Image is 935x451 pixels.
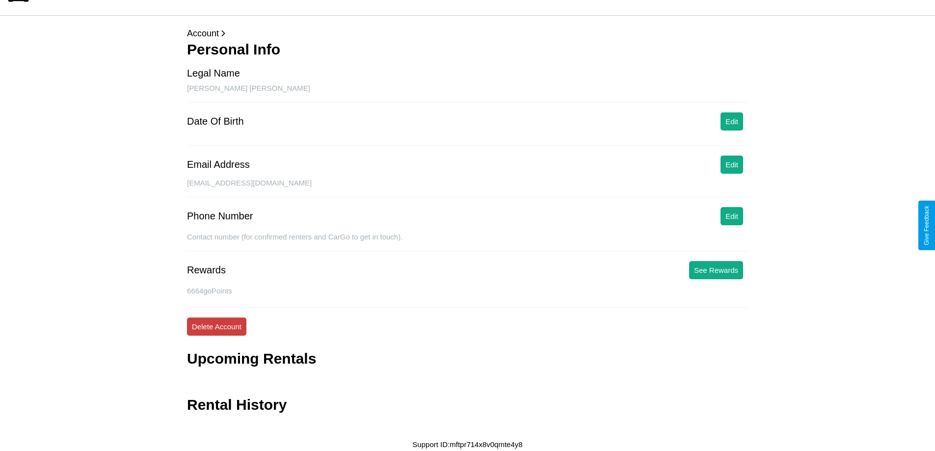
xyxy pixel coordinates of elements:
h3: Personal Info [187,41,748,58]
button: Edit [721,207,743,225]
div: Rewards [187,265,226,276]
button: Edit [721,156,743,174]
button: Edit [721,112,743,131]
p: Support ID: mftpr714x8v0qmte4y8 [412,438,522,451]
button: See Rewards [689,261,743,279]
div: [EMAIL_ADDRESS][DOMAIN_NAME] [187,179,748,197]
div: Legal Name [187,68,240,79]
div: [PERSON_NAME] [PERSON_NAME] [187,84,748,103]
h3: Upcoming Rentals [187,350,316,367]
div: Phone Number [187,211,253,222]
div: Email Address [187,159,250,170]
h3: Rental History [187,397,287,413]
p: 6664 goPoints [187,284,748,297]
div: Date Of Birth [187,116,244,127]
p: Account [187,26,748,41]
button: Delete Account [187,318,246,336]
div: Contact number (for confirmed renters and CarGo to get in touch). [187,233,748,251]
div: Give Feedback [923,206,930,245]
